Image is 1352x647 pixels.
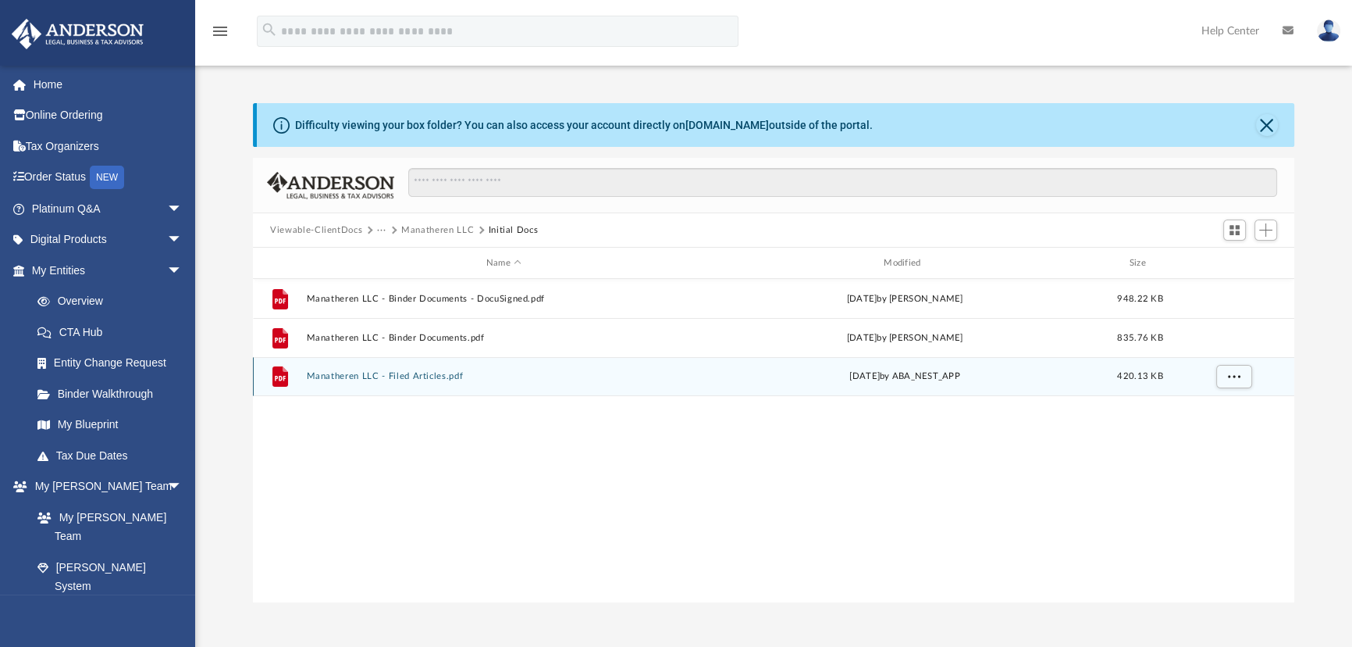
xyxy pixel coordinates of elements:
a: Overview [22,286,206,317]
a: Online Ordering [11,100,206,131]
a: Platinum Q&Aarrow_drop_down [11,193,206,224]
a: My [PERSON_NAME] Team [22,502,190,552]
input: Search files and folders [408,168,1277,198]
button: Manatheren LLC - Filed Articles.pdf [307,371,701,381]
button: Switch to Grid View [1223,220,1247,241]
a: Home [11,69,206,100]
div: Difficulty viewing your box folder? You can also access your account directly on outside of the p... [295,117,873,134]
div: [DATE] by [PERSON_NAME] [708,292,1102,306]
span: arrow_drop_down [167,224,198,256]
div: [DATE] by ABA_NEST_APP [708,370,1102,384]
a: Tax Organizers [11,130,206,162]
a: menu [211,30,229,41]
a: Binder Walkthrough [22,378,206,409]
a: Digital Productsarrow_drop_down [11,224,206,256]
span: arrow_drop_down [167,193,198,225]
span: 420.13 KB [1117,372,1162,381]
div: Name [306,256,701,270]
button: Manatheren LLC - Binder Documents - DocuSigned.pdf [307,294,701,304]
button: Viewable-ClientDocs [270,223,362,238]
span: 948.22 KB [1117,295,1162,303]
a: My Entitiesarrow_drop_down [11,255,206,286]
img: User Pic [1317,20,1340,42]
a: Entity Change Request [22,348,206,379]
div: id [260,256,299,270]
div: Size [1109,256,1172,270]
img: Anderson Advisors Platinum Portal [7,19,148,49]
div: Modified [707,256,1102,270]
a: Order StatusNEW [11,162,206,194]
div: [DATE] by [PERSON_NAME] [708,331,1102,345]
span: arrow_drop_down [167,471,198,503]
a: My Blueprint [22,409,198,441]
button: Initial Docs [489,223,539,238]
button: Manatheren LLC [401,223,474,238]
div: NEW [90,166,124,189]
button: Add [1254,220,1278,241]
button: Close [1256,114,1278,136]
a: My [PERSON_NAME] Teamarrow_drop_down [11,471,198,502]
button: More options [1216,365,1252,388]
div: grid [253,279,1294,602]
i: search [261,21,278,38]
a: Tax Due Dates [22,440,206,471]
a: CTA Hub [22,316,206,348]
button: Manatheren LLC - Binder Documents.pdf [307,333,701,343]
button: ··· [377,223,387,238]
i: menu [211,22,229,41]
span: arrow_drop_down [167,255,198,287]
a: [PERSON_NAME] System [22,552,198,602]
span: 835.76 KB [1117,334,1162,342]
a: [DOMAIN_NAME] [685,119,769,131]
div: id [1178,256,1287,270]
